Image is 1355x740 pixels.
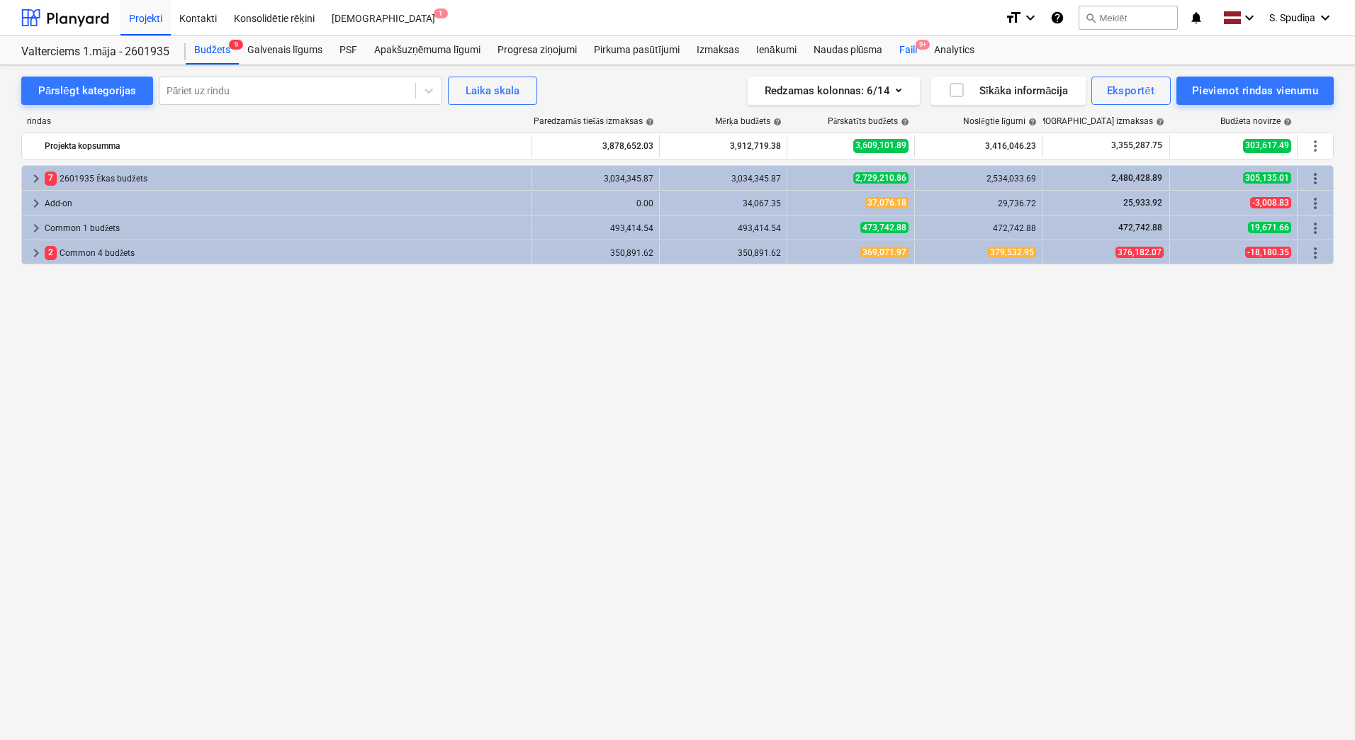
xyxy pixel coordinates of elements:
[1250,197,1291,208] span: -3,008.83
[538,198,653,208] div: 0.00
[45,135,526,157] div: Projekta kopsumma
[1307,220,1324,237] span: Vairāk darbību
[45,167,526,190] div: 2601935 Ēkas budžets
[1243,172,1291,184] span: 305,135.01
[715,116,782,127] div: Mērķa budžets
[45,172,57,185] span: 7
[748,77,920,105] button: Redzamas kolonnas:6/14
[1176,77,1334,105] button: Pievienot rindas vienumu
[538,174,653,184] div: 3,034,345.87
[1025,118,1037,126] span: help
[921,135,1036,157] div: 3,416,046.23
[1005,9,1022,26] i: format_size
[891,36,926,65] a: Faili9+
[891,36,926,65] div: Faili
[643,118,654,126] span: help
[538,223,653,233] div: 493,414.54
[865,197,909,208] span: 37,076.18
[366,36,489,65] a: Apakšuzņēmuma līgumi
[853,172,909,184] span: 2,729,210.86
[1079,6,1178,30] button: Meklēt
[1248,222,1291,233] span: 19,671.66
[1307,138,1324,155] span: Vairāk darbību
[748,36,805,65] a: Ienākumi
[1281,118,1292,126] span: help
[38,82,136,100] div: Pārslēgt kategorijas
[1243,139,1291,152] span: 303,617.49
[21,45,169,60] div: Valterciems 1.māja - 2601935
[45,192,526,215] div: Add-on
[1117,223,1164,232] span: 472,742.88
[853,139,909,152] span: 3,609,101.89
[921,198,1036,208] div: 29,736.72
[21,116,533,127] div: rindas
[1025,116,1164,127] div: [DEMOGRAPHIC_DATA] izmaksas
[1050,9,1064,26] i: Zināšanu pamats
[1284,672,1355,740] iframe: Chat Widget
[45,242,526,264] div: Common 4 budžets
[45,217,526,240] div: Common 1 budžets
[28,245,45,262] span: keyboard_arrow_right
[1115,247,1164,258] span: 376,182.07
[466,82,519,100] div: Laika skala
[538,135,653,157] div: 3,878,652.03
[1110,140,1164,152] span: 3,355,287.75
[1085,12,1096,23] span: search
[45,246,57,259] span: 2
[534,116,654,127] div: Paredzamās tiešās izmaksas
[239,36,331,65] a: Galvenais līgums
[1122,198,1164,208] span: 25,933.92
[1022,9,1039,26] i: keyboard_arrow_down
[860,247,909,258] span: 369,071.97
[926,36,983,65] a: Analytics
[931,77,1086,105] button: Sīkāka informācija
[28,220,45,237] span: keyboard_arrow_right
[988,247,1036,258] span: 379,532.95
[1110,173,1164,183] span: 2,480,428.89
[1192,82,1318,100] div: Pievienot rindas vienumu
[1241,9,1258,26] i: keyboard_arrow_down
[186,36,239,65] a: Budžets9
[765,82,903,100] div: Redzamas kolonnas : 6/14
[186,36,239,65] div: Budžets
[805,36,892,65] div: Naudas plūsma
[28,170,45,187] span: keyboard_arrow_right
[331,36,366,65] a: PSF
[489,36,585,65] a: Progresa ziņojumi
[229,40,243,50] span: 9
[665,135,781,157] div: 3,912,719.38
[1107,82,1155,100] div: Eksportēt
[921,174,1036,184] div: 2,534,033.69
[1269,12,1315,24] span: S. Spudiņa
[1307,195,1324,212] span: Vairāk darbību
[898,118,909,126] span: help
[688,36,748,65] a: Izmaksas
[770,118,782,126] span: help
[948,82,1069,100] div: Sīkāka informācija
[21,77,153,105] button: Pārslēgt kategorijas
[1189,9,1203,26] i: notifications
[1091,77,1171,105] button: Eksportēt
[538,248,653,258] div: 350,891.62
[921,223,1036,233] div: 472,742.88
[1220,116,1292,127] div: Budžeta novirze
[585,36,688,65] a: Pirkuma pasūtījumi
[665,248,781,258] div: 350,891.62
[828,116,909,127] div: Pārskatīts budžets
[1245,247,1291,258] span: -18,180.35
[963,116,1037,127] div: Noslēgtie līgumi
[665,198,781,208] div: 34,067.35
[1153,118,1164,126] span: help
[1307,170,1324,187] span: Vairāk darbību
[434,9,448,18] span: 1
[28,195,45,212] span: keyboard_arrow_right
